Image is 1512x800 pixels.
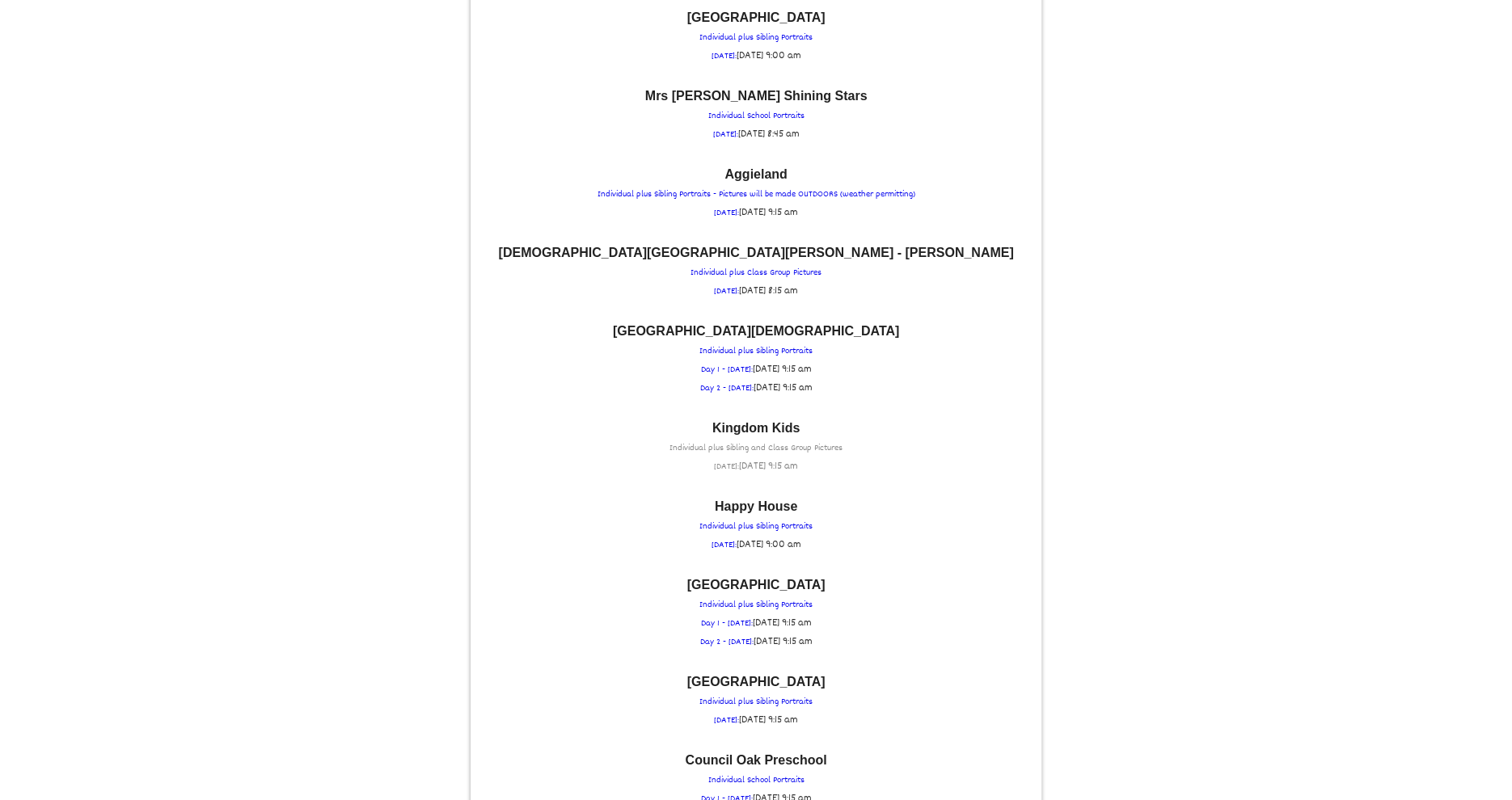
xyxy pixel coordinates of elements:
a: [GEOGRAPHIC_DATA] Individual plus Sibling Portraits[DATE]:[DATE] 9:00 am [479,11,1033,65]
span: [DATE] 9:15 am [753,361,812,377]
a: [GEOGRAPHIC_DATA] Individual plus Sibling PortraitsDay 1 - [DATE]:[DATE] 9:15 amDay 2 - [DATE]:[D... [479,579,1033,651]
span: [DATE] 9:15 am [754,634,813,650]
span: [DATE] 9:15 am [754,380,813,396]
p: Individual plus Sibling Portraits [DATE]: [479,500,1033,554]
font: [DEMOGRAPHIC_DATA][GEOGRAPHIC_DATA][PERSON_NAME] - [PERSON_NAME] [498,246,1013,259]
p: Individual plus Sibling Portraits [DATE]: [479,676,1033,730]
span: [DATE] 9:15 am [739,458,798,474]
font: Council Oak Preschool [685,753,826,767]
a: Kingdom Kids Individual plus Sibling and Class Group Pictures[DATE]:[DATE] 9:15 am [479,422,1033,476]
p: Individual plus Sibling Portraits - Pictures will be made OUTDOORS (weather permitting) [DATE]: [479,168,1033,222]
span: [DATE] 9:15 am [739,204,798,221]
p: Individual plus Sibling Portraits Day 1 - [DATE]: Day 2 - [DATE]: [479,325,1033,398]
a: Mrs [PERSON_NAME] Shining Stars Individual School Portraits[DATE]:[DATE] 8:45 am [479,90,1033,144]
font: Aggieland [724,167,787,181]
font: [GEOGRAPHIC_DATA] [687,11,826,24]
p: Individual plus Class Group Pictures [DATE]: [479,246,1033,301]
span: [DATE] 9:15 am [753,615,812,631]
a: [GEOGRAPHIC_DATA] Individual plus Sibling Portraits[DATE]:[DATE] 9:15 am [479,676,1033,730]
font: Happy House [715,499,797,513]
span: [DATE] 9:00 am [737,48,801,64]
a: Happy House Individual plus Sibling Portraits[DATE]:[DATE] 9:00 am [479,500,1033,554]
p: Individual plus Sibling and Class Group Pictures [DATE]: [479,422,1033,476]
font: [GEOGRAPHIC_DATA] [687,578,826,592]
p: Individual School Portraits [DATE]: [479,90,1033,144]
font: [GEOGRAPHIC_DATA] [687,675,826,688]
a: [DEMOGRAPHIC_DATA][GEOGRAPHIC_DATA][PERSON_NAME] - [PERSON_NAME] Individual plus Class Group Pict... [479,246,1033,301]
font: Kingdom Kids [712,421,800,435]
font: Mrs [PERSON_NAME] Shining Stars [645,89,868,103]
font: [GEOGRAPHIC_DATA][DEMOGRAPHIC_DATA] [613,324,899,338]
span: [DATE] 8:15 am [739,283,798,299]
p: Individual plus Sibling Portraits Day 1 - [DATE]: Day 2 - [DATE]: [479,579,1033,651]
a: [GEOGRAPHIC_DATA][DEMOGRAPHIC_DATA] Individual plus Sibling PortraitsDay 1 - [DATE]:[DATE] 9:15 a... [479,325,1033,398]
p: Individual plus Sibling Portraits [DATE]: [479,11,1033,65]
span: [DATE] 9:15 am [739,712,798,728]
span: [DATE] 9:00 am [737,537,801,553]
a: Aggieland Individual plus Sibling Portraits - Pictures will be made OUTDOORS (weather permitting)... [479,168,1033,222]
span: [DATE] 8:45 am [738,126,800,142]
